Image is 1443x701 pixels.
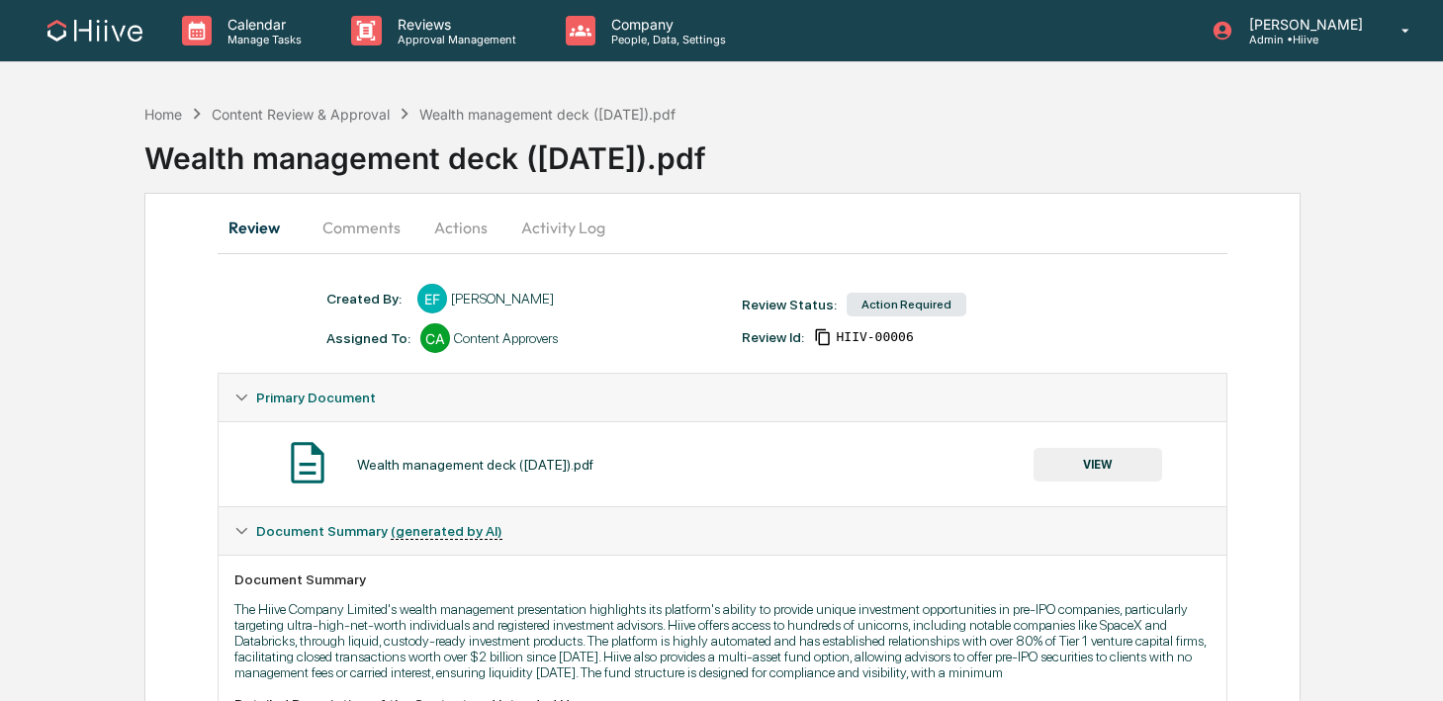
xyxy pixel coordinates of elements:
[212,33,312,46] p: Manage Tasks
[1233,16,1373,33] p: [PERSON_NAME]
[218,204,1227,251] div: secondary tabs example
[391,523,502,540] u: (generated by AI)
[742,329,804,345] div: Review Id:
[47,20,142,42] img: logo
[382,16,526,33] p: Reviews
[420,323,450,353] div: CA
[326,330,410,346] div: Assigned To:
[283,438,332,487] img: Document Icon
[1233,33,1373,46] p: Admin • Hiive
[219,507,1226,555] div: Document Summary (generated by AI)
[256,390,376,405] span: Primary Document
[505,204,621,251] button: Activity Log
[307,204,416,251] button: Comments
[234,601,1211,680] p: The Hiive Company Limited's wealth management presentation highlights its platform's ability to p...
[256,523,502,539] span: Document Summary
[219,421,1226,506] div: Primary Document
[1380,636,1433,689] iframe: Open customer support
[219,374,1226,421] div: Primary Document
[417,284,447,313] div: EF
[144,125,1443,176] div: Wealth management deck ([DATE]).pdf
[234,571,1211,587] div: Document Summary
[144,106,182,123] div: Home
[847,293,966,316] div: Action Required
[326,291,407,307] div: Created By: ‎ ‎
[212,16,312,33] p: Calendar
[454,330,558,346] div: Content Approvers
[416,204,505,251] button: Actions
[451,291,554,307] div: [PERSON_NAME]
[742,297,837,312] div: Review Status:
[218,204,307,251] button: Review
[419,106,676,123] div: Wealth management deck ([DATE]).pdf
[595,33,736,46] p: People, Data, Settings
[357,457,593,473] div: Wealth management deck ([DATE]).pdf
[595,16,736,33] p: Company
[212,106,390,123] div: Content Review & Approval
[382,33,526,46] p: Approval Management
[836,329,913,345] span: 5e5f8dee-5fb8-467b-a946-5a7aa0d11823
[1034,448,1162,482] button: VIEW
